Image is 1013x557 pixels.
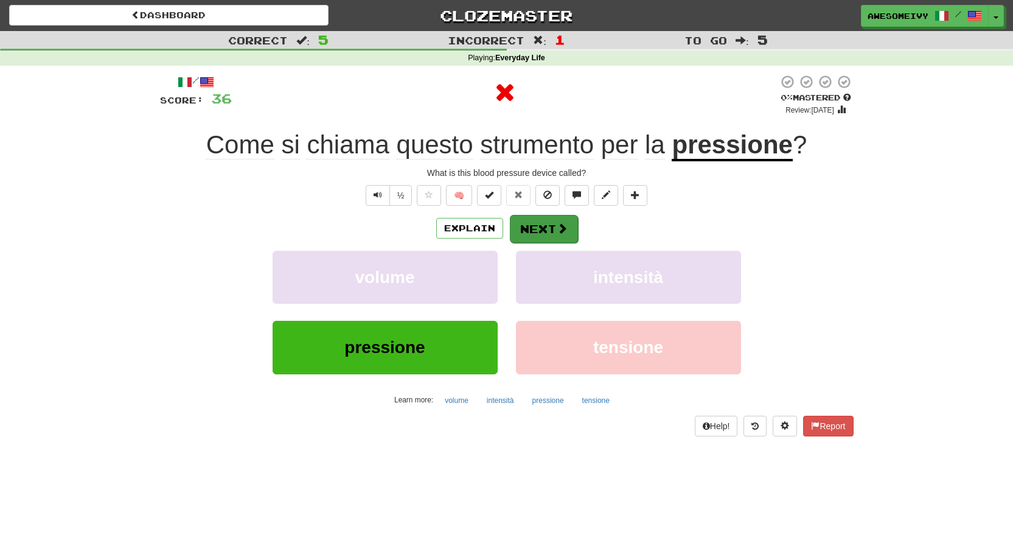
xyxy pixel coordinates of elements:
[526,391,571,410] button: pressione
[535,185,560,206] button: Ignore sentence (alt+i)
[793,130,807,159] span: ?
[160,167,854,179] div: What is this blood pressure device called?
[307,130,389,159] span: chiama
[516,251,741,304] button: intensità
[593,338,663,357] span: tensione
[446,185,472,206] button: 🧠
[9,5,329,26] a: Dashboard
[623,185,647,206] button: Add to collection (alt+a)
[389,185,413,206] button: ½
[565,185,589,206] button: Discuss sentence (alt+u)
[347,5,666,26] a: Clozemaster
[516,321,741,374] button: tensione
[778,93,854,103] div: Mastered
[955,10,961,18] span: /
[593,268,663,287] span: intensità
[273,251,498,304] button: volume
[281,130,299,159] span: si
[594,185,618,206] button: Edit sentence (alt+d)
[296,35,310,46] span: :
[436,218,503,239] button: Explain
[363,185,413,206] div: Text-to-speech controls
[781,93,793,102] span: 0 %
[397,130,473,159] span: questo
[318,32,329,47] span: 5
[868,10,928,21] span: awesomeivy
[211,91,232,106] span: 36
[861,5,989,27] a: awesomeivy /
[645,130,665,159] span: la
[757,32,768,47] span: 5
[480,130,594,159] span: strumento
[684,34,727,46] span: To go
[206,130,274,159] span: Come
[576,391,616,410] button: tensione
[785,106,834,114] small: Review: [DATE]
[695,416,738,436] button: Help!
[743,416,767,436] button: Round history (alt+y)
[506,185,531,206] button: Reset to 0% Mastered (alt+r)
[448,34,524,46] span: Incorrect
[366,185,390,206] button: Play sentence audio (ctl+space)
[477,185,501,206] button: Set this sentence to 100% Mastered (alt+m)
[344,338,425,357] span: pressione
[555,32,565,47] span: 1
[160,74,232,89] div: /
[480,391,521,410] button: intensità
[438,391,475,410] button: volume
[672,130,792,161] u: pressione
[736,35,749,46] span: :
[394,396,433,404] small: Learn more:
[495,54,545,62] strong: Everyday Life
[601,130,638,159] span: per
[228,34,288,46] span: Correct
[355,268,414,287] span: volume
[803,416,853,436] button: Report
[417,185,441,206] button: Favorite sentence (alt+f)
[160,95,204,105] span: Score:
[533,35,546,46] span: :
[510,215,578,243] button: Next
[273,321,498,374] button: pressione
